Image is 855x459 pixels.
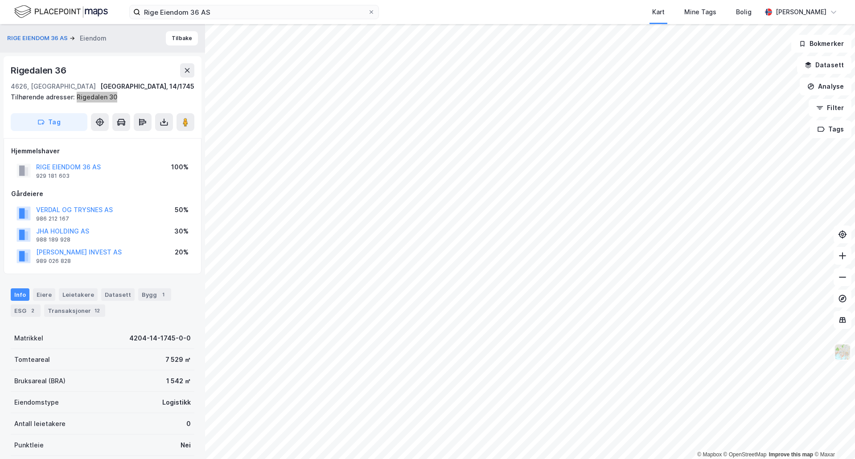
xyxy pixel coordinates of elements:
div: Datasett [101,288,135,301]
button: Analyse [800,78,851,95]
div: 20% [175,247,189,258]
div: 7 529 ㎡ [165,354,191,365]
a: Improve this map [769,451,813,458]
div: 12 [93,306,102,315]
div: 100% [171,162,189,172]
img: Z [834,344,851,361]
div: Hjemmelshaver [11,146,194,156]
div: 989 026 828 [36,258,71,265]
div: Logistikk [162,397,191,408]
div: Eiere [33,288,55,301]
div: Leietakere [59,288,98,301]
div: Gårdeiere [11,189,194,199]
div: Punktleie [14,440,44,451]
div: Eiendomstype [14,397,59,408]
div: Matrikkel [14,333,43,344]
div: Kontrollprogram for chat [810,416,855,459]
div: 2 [28,306,37,315]
div: Bygg [138,288,171,301]
div: [PERSON_NAME] [776,7,826,17]
div: 986 212 167 [36,215,69,222]
div: 929 181 603 [36,172,70,180]
div: Kart [652,7,665,17]
div: Rigedalen 30 [11,92,187,102]
div: Tomteareal [14,354,50,365]
img: logo.f888ab2527a4732fd821a326f86c7f29.svg [14,4,108,20]
div: Info [11,288,29,301]
span: Tilhørende adresser: [11,93,77,101]
a: OpenStreetMap [723,451,767,458]
div: Bruksareal (BRA) [14,376,66,386]
div: 50% [175,205,189,215]
div: Nei [181,440,191,451]
div: 4204-14-1745-0-0 [129,333,191,344]
div: 1 [159,290,168,299]
div: ESG [11,304,41,317]
a: Mapbox [697,451,722,458]
div: [GEOGRAPHIC_DATA], 14/1745 [100,81,194,92]
button: Tags [810,120,851,138]
iframe: Chat Widget [810,416,855,459]
div: Bolig [736,7,752,17]
button: Bokmerker [791,35,851,53]
div: Rigedalen 36 [11,63,68,78]
button: Tilbake [166,31,198,45]
div: 30% [174,226,189,237]
button: Filter [809,99,851,117]
div: 988 189 928 [36,236,70,243]
div: Antall leietakere [14,418,66,429]
div: Transaksjoner [44,304,105,317]
div: Mine Tags [684,7,716,17]
div: 1 542 ㎡ [166,376,191,386]
div: 0 [186,418,191,429]
div: Eiendom [80,33,107,44]
div: 4626, [GEOGRAPHIC_DATA] [11,81,96,92]
button: Tag [11,113,87,131]
button: RIGE EIENDOM 36 AS [7,34,70,43]
input: Søk på adresse, matrikkel, gårdeiere, leietakere eller personer [140,5,368,19]
button: Datasett [797,56,851,74]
